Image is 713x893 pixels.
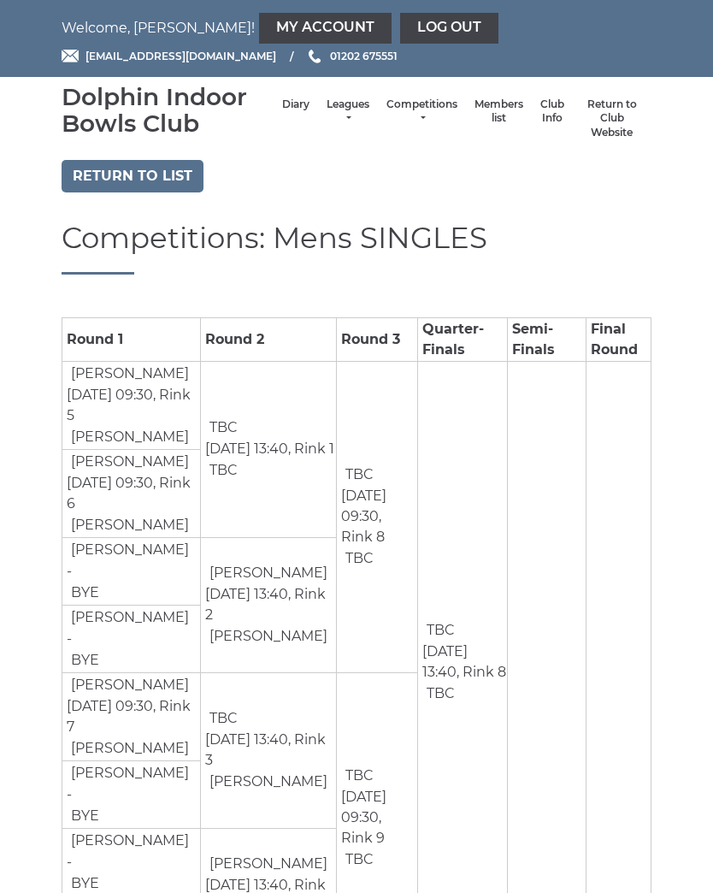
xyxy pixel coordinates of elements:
td: [PERSON_NAME] [67,539,190,561]
td: BYE [67,805,100,827]
td: - [62,537,201,605]
td: [DATE] 09:30, Rink 7 [62,672,201,760]
td: [DATE] 13:40, Rink 2 [200,537,336,672]
td: BYE [67,582,100,604]
td: [DATE] 13:40, Rink 3 [200,672,336,828]
img: Phone us [309,50,321,63]
td: TBC [205,459,239,482]
td: TBC [205,417,239,439]
span: 01202 675551 [330,50,398,62]
a: Phone us 01202 675551 [306,48,398,64]
div: Dolphin Indoor Bowls Club [62,84,274,137]
td: TBC [422,683,456,705]
td: TBC [341,464,374,486]
td: [DATE] 13:40, Rink 1 [200,361,336,537]
td: TBC [205,707,239,730]
td: - [62,760,201,828]
td: TBC [341,765,374,787]
a: Log out [400,13,498,44]
td: - [62,605,201,672]
h1: Competitions: Mens SINGLES [62,222,651,274]
td: Semi-Finals [508,317,586,361]
td: [PERSON_NAME] [67,451,190,473]
td: [PERSON_NAME] [67,426,190,448]
td: [DATE] 09:30, Rink 8 [337,361,418,672]
td: TBC [341,547,374,570]
nav: Welcome, [PERSON_NAME]! [62,13,651,44]
td: [PERSON_NAME] [67,737,190,760]
td: [PERSON_NAME] [205,853,328,875]
a: Members list [474,98,523,126]
a: Leagues [327,98,369,126]
td: BYE [67,649,100,671]
td: [DATE] 09:30, Rink 5 [62,361,201,449]
img: Email [62,50,79,62]
a: Email [EMAIL_ADDRESS][DOMAIN_NAME] [62,48,276,64]
td: [PERSON_NAME] [67,674,190,696]
td: TBC [341,849,374,871]
td: Round 2 [200,317,336,361]
a: Club Info [540,98,564,126]
a: Return to list [62,160,203,192]
td: TBC [422,619,456,642]
a: My Account [259,13,392,44]
td: Round 1 [62,317,201,361]
td: [PERSON_NAME] [67,606,190,629]
td: [PERSON_NAME] [205,562,328,584]
a: Competitions [386,98,457,126]
td: [PERSON_NAME] [67,514,190,536]
a: Diary [282,98,309,112]
td: Round 3 [337,317,418,361]
td: Final Round [586,317,651,361]
td: [PERSON_NAME] [205,771,328,793]
span: [EMAIL_ADDRESS][DOMAIN_NAME] [85,50,276,62]
td: [PERSON_NAME] [205,625,328,648]
td: [PERSON_NAME] [67,830,190,852]
a: Return to Club Website [581,98,643,140]
td: [DATE] 09:30, Rink 6 [62,449,201,537]
td: [PERSON_NAME] [67,363,190,385]
td: [PERSON_NAME] [67,762,190,784]
td: Quarter-Finals [417,317,508,361]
